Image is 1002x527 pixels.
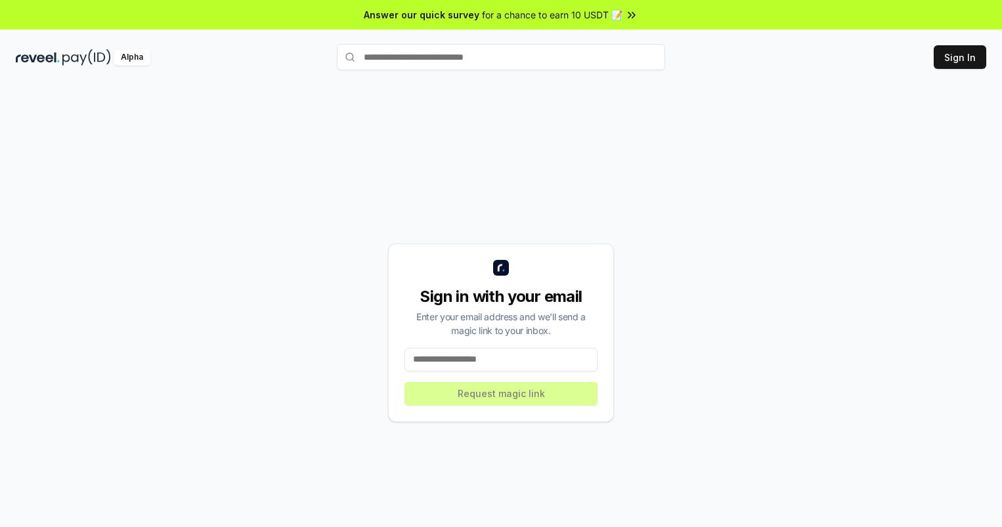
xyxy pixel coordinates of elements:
span: for a chance to earn 10 USDT 📝 [482,8,622,22]
img: reveel_dark [16,49,60,66]
div: Enter your email address and we’ll send a magic link to your inbox. [404,310,598,337]
button: Sign In [934,45,986,69]
span: Answer our quick survey [364,8,479,22]
img: pay_id [62,49,111,66]
div: Alpha [114,49,150,66]
img: logo_small [493,260,509,276]
div: Sign in with your email [404,286,598,307]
